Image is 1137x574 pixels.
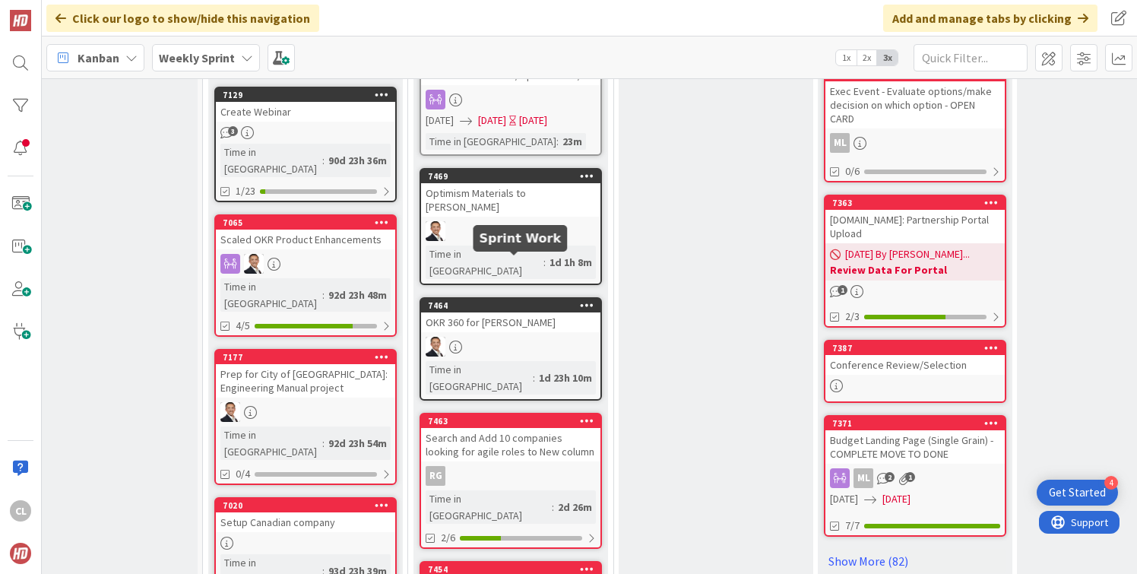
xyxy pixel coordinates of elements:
[426,221,445,241] img: SL
[216,512,395,532] div: Setup Canadian company
[420,9,602,156] a: [DOMAIN_NAME] Value Campaign - LP is complete. [PERSON_NAME] to review the email [PERSON_NAME] wr...
[214,349,397,485] a: 7177Prep for City of [GEOGRAPHIC_DATA]: Engineering Manual projectSLTime in [GEOGRAPHIC_DATA]:92d...
[32,2,69,21] span: Support
[220,427,322,460] div: Time in [GEOGRAPHIC_DATA]
[832,418,1005,429] div: 7371
[46,5,319,32] div: Click our logo to show/hide this navigation
[905,472,915,482] span: 1
[216,499,395,512] div: 7020
[325,435,391,452] div: 92d 23h 54m
[480,231,562,246] h5: Sprint Work
[420,168,602,285] a: 7469Optimism Materials to [PERSON_NAME]SLTime in [GEOGRAPHIC_DATA]:1d 1h 8m
[214,214,397,337] a: 7065Scaled OKR Product EnhancementsSLTime in [GEOGRAPHIC_DATA]:92d 23h 48m4/5
[836,50,857,65] span: 1x
[421,466,600,486] div: RG
[216,102,395,122] div: Create Webinar
[825,417,1005,464] div: 7371Budget Landing Page (Single Grain) - COMPLETE MOVE TO DONE
[216,499,395,532] div: 7020Setup Canadian company
[421,414,600,461] div: 7463Search and Add 10 companies looking for agile roles to New column
[325,287,391,303] div: 92d 23h 48m
[426,113,454,128] span: [DATE]
[216,88,395,122] div: 7129Create Webinar
[838,285,847,295] span: 1
[159,50,235,65] b: Weekly Sprint
[1037,480,1118,506] div: Open Get Started checklist, remaining modules: 4
[228,126,238,136] span: 3
[825,417,1005,430] div: 7371
[220,144,322,177] div: Time in [GEOGRAPHIC_DATA]
[832,343,1005,354] div: 7387
[825,355,1005,375] div: Conference Review/Selection
[559,133,586,150] div: 23m
[877,50,898,65] span: 3x
[825,468,1005,488] div: ML
[825,133,1005,153] div: ML
[830,262,1000,277] b: Review Data For Portal
[825,196,1005,210] div: 7363
[216,216,395,249] div: 7065Scaled OKR Product Enhancements
[223,352,395,363] div: 7177
[421,414,600,428] div: 7463
[825,341,1005,355] div: 7387
[223,90,395,100] div: 7129
[825,341,1005,375] div: 7387Conference Review/Selection
[543,254,546,271] span: :
[421,170,600,217] div: 7469Optimism Materials to [PERSON_NAME]
[428,171,600,182] div: 7469
[824,340,1006,403] a: 7387Conference Review/Selection
[426,246,543,279] div: Time in [GEOGRAPHIC_DATA]
[825,81,1005,128] div: Exec Event - Evaluate options/make decision on which option - OPEN CARD
[216,364,395,398] div: Prep for City of [GEOGRAPHIC_DATA]: Engineering Manual project
[426,466,445,486] div: RG
[236,318,250,334] span: 4/5
[824,549,1006,573] a: Show More (82)
[421,221,600,241] div: SL
[914,44,1028,71] input: Quick Filter...
[830,133,850,153] div: ML
[216,216,395,230] div: 7065
[845,246,970,262] span: [DATE] By [PERSON_NAME]...
[322,435,325,452] span: :
[421,337,600,357] div: SL
[223,217,395,228] div: 7065
[845,518,860,534] span: 7/7
[825,430,1005,464] div: Budget Landing Page (Single Grain) - COMPLETE MOVE TO DONE
[216,350,395,364] div: 7177
[78,49,119,67] span: Kanban
[322,152,325,169] span: :
[216,254,395,274] div: SL
[441,530,455,546] span: 2/6
[1049,485,1106,500] div: Get Started
[556,133,559,150] span: :
[220,278,322,312] div: Time in [GEOGRAPHIC_DATA]
[845,163,860,179] span: 0/6
[223,500,395,511] div: 7020
[554,499,596,515] div: 2d 26m
[824,66,1006,182] a: 7303Exec Event - Evaluate options/make decision on which option - OPEN CARDML0/6
[854,468,873,488] div: ML
[214,87,397,202] a: 7129Create WebinarTime in [GEOGRAPHIC_DATA]:90d 23h 36m1/23
[885,472,895,482] span: 2
[421,299,600,332] div: 7464OKR 360 for [PERSON_NAME]
[546,254,596,271] div: 1d 1h 8m
[421,170,600,183] div: 7469
[552,499,554,515] span: :
[830,491,858,507] span: [DATE]
[426,361,533,395] div: Time in [GEOGRAPHIC_DATA]
[533,369,535,386] span: :
[322,287,325,303] span: :
[845,309,860,325] span: 2/3
[428,300,600,311] div: 7464
[428,416,600,427] div: 7463
[426,337,445,357] img: SL
[825,210,1005,243] div: [DOMAIN_NAME]: Partnership Portal Upload
[519,113,547,128] div: [DATE]
[236,466,250,482] span: 0/4
[420,413,602,549] a: 7463Search and Add 10 companies looking for agile roles to New columnRGTime in [GEOGRAPHIC_DATA]:...
[421,312,600,332] div: OKR 360 for [PERSON_NAME]
[825,68,1005,128] div: 7303Exec Event - Evaluate options/make decision on which option - OPEN CARD
[535,369,596,386] div: 1d 23h 10m
[882,491,911,507] span: [DATE]
[10,10,31,31] img: Visit kanbanzone.com
[236,183,255,199] span: 1/23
